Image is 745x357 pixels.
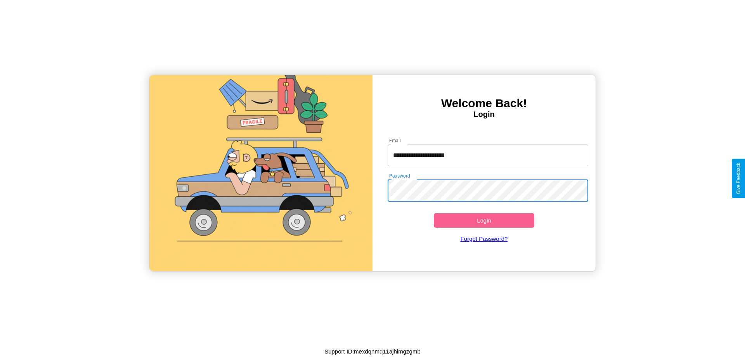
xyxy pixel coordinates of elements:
[324,346,421,357] p: Support ID: mexdqnmq11ajhimgzgmb
[389,172,410,179] label: Password
[384,228,585,250] a: Forgot Password?
[372,110,596,119] h4: Login
[389,137,401,144] label: Email
[736,163,741,194] div: Give Feedback
[149,75,372,271] img: gif
[434,213,534,228] button: Login
[372,97,596,110] h3: Welcome Back!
